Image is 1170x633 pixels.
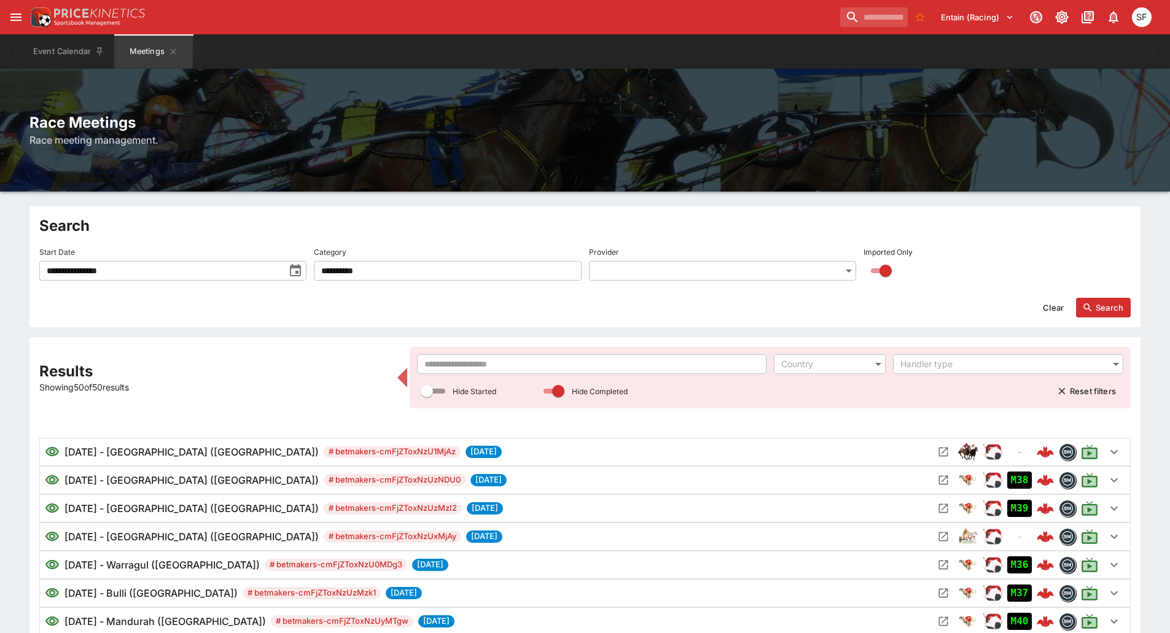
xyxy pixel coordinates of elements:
[1081,500,1098,517] svg: Live
[64,529,319,544] h6: [DATE] - [GEOGRAPHIC_DATA] ([GEOGRAPHIC_DATA])
[1081,443,1098,460] svg: Live
[54,9,145,18] img: PriceKinetics
[324,474,466,486] span: # betmakers-cmFjZToxNzUzNDU0
[1059,556,1076,573] div: betmakers
[324,446,461,458] span: # betmakers-cmFjZToxNzU1MjAz
[1081,556,1098,573] svg: Live
[1081,613,1098,630] svg: Live
[983,555,1002,575] img: racing.png
[1059,472,1076,489] div: betmakers
[1059,529,1075,545] img: betmakers.png
[27,5,52,29] img: PriceKinetics Logo
[781,358,866,370] div: Country
[1059,585,1075,601] img: betmakers.png
[1077,6,1099,28] button: Documentation
[265,559,407,571] span: # betmakers-cmFjZToxNzU0MDg3
[958,583,978,603] img: greyhound_racing.png
[243,587,381,599] span: # betmakers-cmFjZToxNzUzMzk1
[983,442,1002,462] img: racing.png
[983,612,1002,631] div: ParallelRacing Handler
[64,445,319,459] h6: [DATE] - [GEOGRAPHIC_DATA] ([GEOGRAPHIC_DATA])
[1037,556,1054,573] img: logo-cerberus--red.svg
[45,614,60,629] svg: Visible
[1081,528,1098,545] svg: Live
[958,527,978,546] img: harness_racing.png
[958,527,978,546] div: harness_racing
[39,216,1131,235] h2: Search
[39,381,390,394] p: Showing 50 of 50 results
[5,6,27,28] button: open drawer
[271,615,413,627] span: # betmakers-cmFjZToxNzUyMTgw
[1076,298,1131,317] button: Search
[934,612,953,631] button: Open Meeting
[64,501,319,516] h6: [DATE] - [GEOGRAPHIC_DATA] ([GEOGRAPHIC_DATA])
[983,470,1002,490] img: racing.png
[45,501,60,516] svg: Visible
[1007,500,1032,517] div: Imported to Jetbet as UNCONFIRMED
[983,612,1002,631] img: racing.png
[864,247,913,257] p: Imported Only
[983,527,1002,546] div: ParallelRacing Handler
[983,470,1002,490] div: ParallelRacing Handler
[958,555,978,575] img: greyhound_racing.png
[934,442,953,462] button: Open Meeting
[1025,6,1047,28] button: Connected to PK
[983,442,1002,462] div: ParallelRacing Handler
[1007,556,1032,573] div: Imported to Jetbet as UNCONFIRMED
[1007,584,1032,602] div: Imported to Jetbet as UNCONFIRMED
[453,386,496,397] p: Hide Started
[934,527,953,546] button: Open Meeting
[1037,613,1054,630] img: logo-cerberus--red.svg
[1059,613,1076,630] div: betmakers
[114,34,193,69] button: Meetings
[983,499,1002,518] div: ParallelRacing Handler
[983,527,1002,546] img: racing.png
[1007,443,1032,460] div: No Jetbet
[1059,528,1076,545] div: betmakers
[64,614,266,629] h6: [DATE] - Mandurah ([GEOGRAPHIC_DATA])
[45,445,60,459] svg: Visible
[386,587,422,599] span: [DATE]
[470,474,507,486] span: [DATE]
[64,586,238,600] h6: [DATE] - Bulli ([GEOGRAPHIC_DATA])
[934,470,953,490] button: Open Meeting
[589,247,619,257] p: Provider
[45,557,60,572] svg: Visible
[1132,7,1152,27] div: Sugaluopea Filipaina
[934,499,953,518] button: Open Meeting
[45,529,60,544] svg: Visible
[958,499,978,518] img: greyhound_racing.png
[54,20,120,26] img: Sportsbook Management
[1037,443,1054,460] img: logo-cerberus--red.svg
[1007,613,1032,630] div: Imported to Jetbet as UNCONFIRMED
[64,473,319,487] h6: [DATE] - [GEOGRAPHIC_DATA] ([GEOGRAPHIC_DATA])
[1081,584,1098,602] svg: Live
[1059,500,1076,517] div: betmakers
[1102,6,1125,28] button: Notifications
[1035,298,1071,317] button: Clear
[958,612,978,631] img: greyhound_racing.png
[958,442,978,462] img: horse_racing.png
[466,530,502,543] span: [DATE]
[1037,500,1054,517] img: logo-cerberus--red.svg
[1081,472,1098,489] svg: Live
[45,473,60,487] svg: Visible
[29,113,1141,132] h2: Race Meetings
[958,612,978,631] div: greyhound_racing
[1059,444,1075,460] img: betmakers.png
[39,362,390,381] h2: Results
[983,555,1002,575] div: ParallelRacing Handler
[1059,472,1075,488] img: betmakers.png
[1059,500,1075,516] img: betmakers.png
[418,615,454,627] span: [DATE]
[412,559,448,571] span: [DATE]
[1059,443,1076,460] div: betmakers
[324,502,462,515] span: # betmakers-cmFjZToxNzUzMzI2
[958,555,978,575] div: greyhound_racing
[958,470,978,490] div: greyhound_racing
[983,499,1002,518] img: racing.png
[934,583,953,603] button: Open Meeting
[934,7,1021,27] button: Select Tenant
[840,7,908,27] input: search
[1128,4,1155,31] button: Sugaluopea Filipaina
